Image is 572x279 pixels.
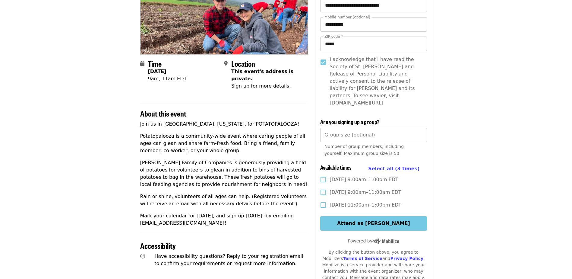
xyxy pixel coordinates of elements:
label: ZIP code [324,35,343,38]
label: Mobile number (optional) [324,15,370,19]
span: About this event [140,108,186,119]
span: [DATE] 9:00am–11:00am EDT [330,189,401,196]
span: [DATE] 11:00am–1:00pm EDT [330,201,401,209]
button: Attend as [PERSON_NAME] [320,216,427,231]
span: [DATE] 9:00am–1:00pm EDT [330,176,398,183]
input: [object Object] [320,128,427,142]
div: 9am, 11am EDT [148,75,187,82]
p: Mark your calendar for [DATE], and sign up [DATE]! by emailing [EMAIL_ADDRESS][DOMAIN_NAME]! [140,212,308,227]
span: Have accessibility questions? Reply to your registration email to confirm your requirements or re... [154,253,303,266]
span: Sign up for more details. [231,83,291,89]
button: Select all (3 times) [368,164,419,173]
img: Powered by Mobilize [372,239,399,244]
span: This event's address is private. [231,69,293,82]
p: Rain or shine, volunteers of all ages can help. (Registered volunteers will receive an email with... [140,193,308,207]
span: Powered by [348,239,399,243]
input: ZIP code [320,37,427,51]
p: Potatopalooza is a community-wide event where caring people of all ages can glean and share farm-... [140,133,308,154]
span: Select all (3 times) [368,166,419,172]
span: Accessibility [140,240,176,251]
span: Are you signing up a group? [320,118,380,126]
strong: [DATE] [148,69,166,74]
span: Number of group members, including yourself. Maximum group size is 50 [324,144,404,156]
span: Location [231,58,255,69]
span: Available times [320,163,352,171]
i: calendar icon [140,61,144,66]
input: Mobile number (optional) [320,17,427,32]
i: map-marker-alt icon [224,61,228,66]
span: I acknowledge that I have read the Society of St. [PERSON_NAME] and Release of Personal Liability... [330,56,422,107]
p: [PERSON_NAME] Family of Companies is generously providing a field of potatoes for volunteers to g... [140,159,308,188]
p: Join us in [GEOGRAPHIC_DATA], [US_STATE], for POTATOPALOOZA! [140,120,308,128]
i: question-circle icon [140,253,145,259]
span: Time [148,58,162,69]
a: Privacy Policy [390,256,423,261]
a: Terms of Service [343,256,382,261]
